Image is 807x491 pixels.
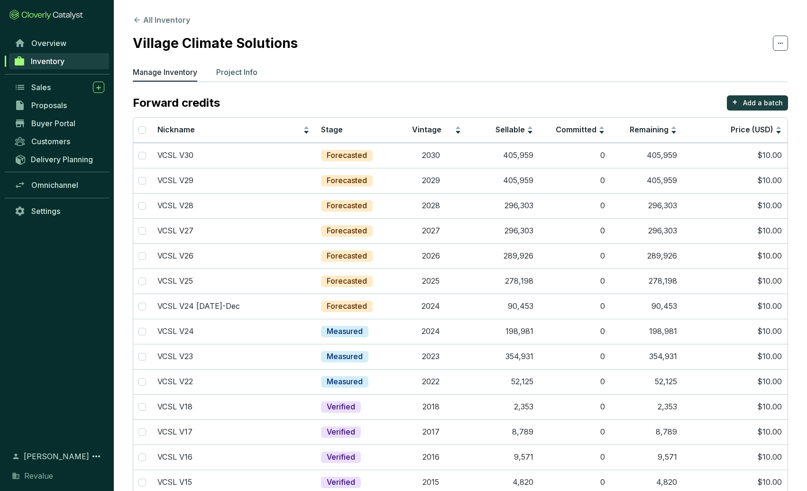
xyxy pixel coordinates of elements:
[327,251,367,261] p: Forecasted
[31,206,60,216] span: Settings
[539,269,611,294] td: 0
[611,419,683,445] td: 8,789
[216,66,257,78] p: Project Info
[327,377,363,387] p: Measured
[539,294,611,319] td: 0
[31,137,70,146] span: Customers
[467,445,539,470] td: 9,571
[727,95,788,111] button: +Add a batch
[495,125,525,134] span: Sellable
[31,180,78,190] span: Omnichannel
[157,176,193,186] p: VCSL V29
[395,419,467,445] td: 2017
[539,394,611,419] td: 0
[683,218,788,243] td: $10.00
[327,452,355,463] p: Verified
[539,319,611,344] td: 0
[683,294,788,319] td: $10.00
[31,56,64,66] span: Inventory
[467,369,539,394] td: 52,125
[157,201,193,211] p: VCSL V28
[157,477,192,488] p: VCSL V15
[683,344,788,369] td: $10.00
[157,326,194,337] p: VCSL V24
[630,125,669,134] span: Remaining
[611,344,683,369] td: 354,931
[9,115,109,131] a: Buyer Portal
[157,301,240,312] p: VCSL V24 [DATE]-Dec
[611,319,683,344] td: 198,981
[327,176,367,186] p: Forecasted
[743,98,783,108] p: Add a batch
[157,452,193,463] p: VCSL V16
[683,369,788,394] td: $10.00
[327,276,367,287] p: Forecasted
[683,319,788,344] td: $10.00
[9,79,109,95] a: Sales
[539,243,611,269] td: 0
[133,66,197,78] p: Manage Inventory
[395,394,467,419] td: 2018
[9,97,109,113] a: Proposals
[327,150,367,161] p: Forecasted
[611,294,683,319] td: 90,453
[327,226,367,236] p: Forecasted
[31,101,67,110] span: Proposals
[327,427,355,437] p: Verified
[133,14,190,26] button: All Inventory
[157,352,193,362] p: VCSL V23
[157,125,195,134] span: Nickname
[467,344,539,369] td: 354,931
[611,243,683,269] td: 289,926
[467,168,539,193] td: 405,959
[327,201,367,211] p: Forecasted
[395,319,467,344] td: 2024
[327,301,367,312] p: Forecasted
[24,470,53,482] span: Revalue
[9,133,109,149] a: Customers
[157,276,193,287] p: VCSL V25
[327,477,355,488] p: Verified
[611,369,683,394] td: 52,125
[321,125,343,134] span: Stage
[611,269,683,294] td: 278,198
[467,218,539,243] td: 296,303
[467,394,539,419] td: 2,353
[683,419,788,445] td: $10.00
[395,344,467,369] td: 2023
[327,352,363,362] p: Measured
[467,419,539,445] td: 8,789
[683,394,788,419] td: $10.00
[467,294,539,319] td: 90,453
[31,38,66,48] span: Overview
[395,243,467,269] td: 2026
[539,168,611,193] td: 0
[31,83,51,92] span: Sales
[327,402,355,412] p: Verified
[395,294,467,319] td: 2024
[327,326,363,337] p: Measured
[611,168,683,193] td: 405,959
[157,150,193,161] p: VCSL V30
[539,419,611,445] td: 0
[395,193,467,218] td: 2028
[611,218,683,243] td: 296,303
[315,118,395,143] th: Stage
[467,319,539,344] td: 198,981
[9,35,109,51] a: Overview
[9,53,109,69] a: Inventory
[539,143,611,168] td: 0
[133,95,220,111] p: Forward credits
[31,119,75,128] span: Buyer Portal
[611,193,683,218] td: 296,303
[556,125,596,134] span: Committed
[611,394,683,419] td: 2,353
[9,151,109,167] a: Delivery Planning
[395,445,467,470] td: 2016
[611,445,683,470] td: 9,571
[395,269,467,294] td: 2025
[683,269,788,294] td: $10.00
[539,193,611,218] td: 0
[611,143,683,168] td: 405,959
[412,125,441,134] span: Vintage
